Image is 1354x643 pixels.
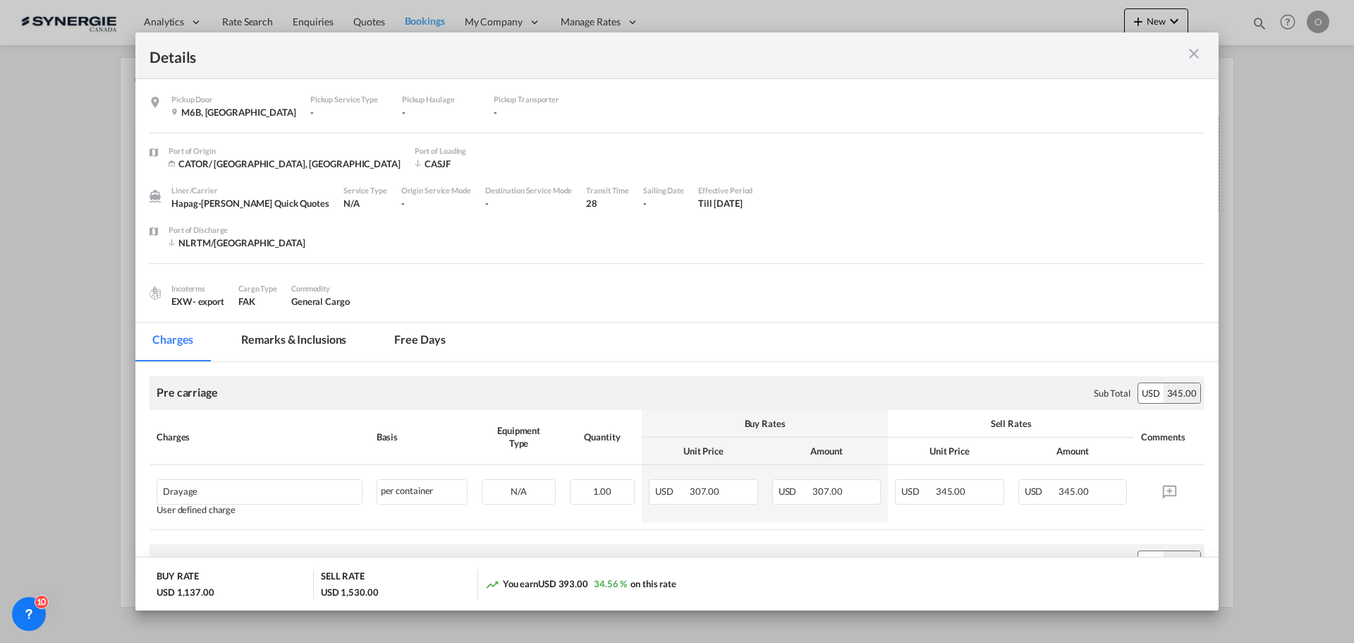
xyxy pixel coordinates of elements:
[765,438,889,465] th: Amount
[485,197,573,210] div: -
[321,586,379,599] div: USD 1,530.00
[224,323,363,361] md-tab-item: Remarks & Inclusions
[169,224,305,236] div: Port of Discharge
[402,106,480,119] div: -
[171,93,296,106] div: Pickup Door
[401,197,471,210] div: -
[812,486,842,497] span: 307.00
[1164,383,1200,403] div: 345.00
[193,295,224,308] div: - export
[594,578,627,589] span: 34.56 %
[698,197,743,210] div: Till 30 Sep 2025
[901,486,934,497] span: USD
[171,106,296,119] div: M6B , Canada
[238,282,277,295] div: Cargo Type
[655,486,688,497] span: USD
[343,198,360,209] span: N/A
[485,577,499,591] md-icon: icon-trending-up
[494,106,571,119] div: -
[1138,551,1164,571] div: USD
[135,32,1219,611] md-dialog: Pickup Door ...
[171,197,329,210] div: Hapag-Lloyd Quick Quotes
[482,424,556,450] div: Equipment Type
[643,197,684,210] div: -
[570,431,635,443] div: Quantity
[157,570,199,586] div: BUY RATE
[779,486,811,497] span: USD
[157,385,218,400] div: Pre carriage
[586,184,629,197] div: Transit Time
[11,569,60,622] iframe: Chat
[485,577,676,592] div: You earn on this rate
[593,486,612,497] span: 1.00
[494,93,571,106] div: Pickup Transporter
[169,157,401,170] div: CATOR/ Toronto, ON
[690,486,719,497] span: 307.00
[310,106,388,119] div: -
[402,93,480,106] div: Pickup Haulage
[169,236,305,249] div: NLRTM/Rotterdam
[538,578,588,589] span: USD 393.00
[415,145,527,157] div: Port of Loading
[642,438,765,465] th: Unit Price
[1134,410,1204,465] th: Comments
[1138,383,1164,403] div: USD
[485,184,573,197] div: Destination Service Mode
[147,285,163,301] img: cargo.png
[586,197,629,210] div: 28
[1164,551,1200,571] div: 160.00
[343,184,387,197] div: Service Type
[895,417,1127,430] div: Sell Rates
[150,47,1099,64] div: Details
[157,586,214,599] div: USD 1,137.00
[1025,486,1057,497] span: USD
[163,480,307,497] div: Drayage
[135,323,476,361] md-pagination-wrapper: Use the left and right arrow keys to navigate between tabs
[643,184,684,197] div: Sailing Date
[238,295,277,308] div: FAK
[698,184,752,197] div: Effective Period
[377,431,468,443] div: Basis
[171,184,329,197] div: Liner/Carrier
[169,145,401,157] div: Port of Origin
[401,184,471,197] div: Origin Service Mode
[157,431,362,443] div: Charges
[157,553,267,569] div: Doc and Handling fees
[1094,555,1130,567] div: Sub Total
[377,323,462,361] md-tab-item: Free days
[1094,387,1130,399] div: Sub Total
[157,505,362,515] div: User defined charge
[291,296,350,307] span: General Cargo
[135,323,210,361] md-tab-item: Charges
[415,157,527,170] div: CASJF
[291,282,350,295] div: Commodity
[511,486,527,497] span: N/A
[310,93,388,106] div: Pickup Service Type
[171,282,224,295] div: Incoterms
[171,295,224,308] div: EXW
[936,486,965,497] span: 345.00
[1011,438,1135,465] th: Amount
[377,479,468,505] div: per container
[1059,486,1088,497] span: 345.00
[888,438,1011,465] th: Unit Price
[1185,45,1202,62] md-icon: icon-close m-3 fg-AAA8AD cursor
[649,417,881,430] div: Buy Rates
[14,14,322,29] body: Editor, editor2
[321,570,365,586] div: SELL RATE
